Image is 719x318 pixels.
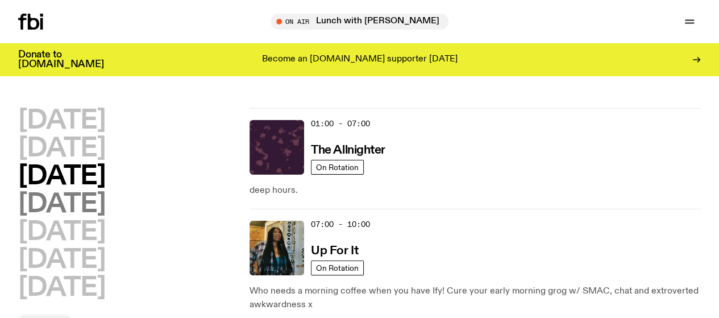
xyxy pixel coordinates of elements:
[18,136,105,162] button: [DATE]
[250,221,304,275] img: Ify - a Brown Skin girl with black braided twists, looking up to the side with her tongue stickin...
[262,55,458,65] p: Become an [DOMAIN_NAME] supporter [DATE]
[18,275,105,301] button: [DATE]
[311,219,370,230] span: 07:00 - 10:00
[18,50,104,69] h3: Donate to [DOMAIN_NAME]
[311,261,364,275] a: On Rotation
[250,284,701,312] p: Who needs a morning coffee when you have Ify! Cure your early morning grog w/ SMAC, chat and extr...
[18,247,105,273] button: [DATE]
[311,243,358,257] a: Up For It
[311,118,370,129] span: 01:00 - 07:00
[18,192,105,217] button: [DATE]
[311,160,364,175] a: On Rotation
[18,220,105,245] button: [DATE]
[271,14,448,30] button: On AirLunch with [PERSON_NAME]
[250,184,701,197] p: deep hours.
[316,163,359,172] span: On Rotation
[311,144,385,156] h3: The Allnighter
[18,108,105,134] button: [DATE]
[316,264,359,272] span: On Rotation
[18,164,105,189] button: [DATE]
[311,245,358,257] h3: Up For It
[311,142,385,156] a: The Allnighter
